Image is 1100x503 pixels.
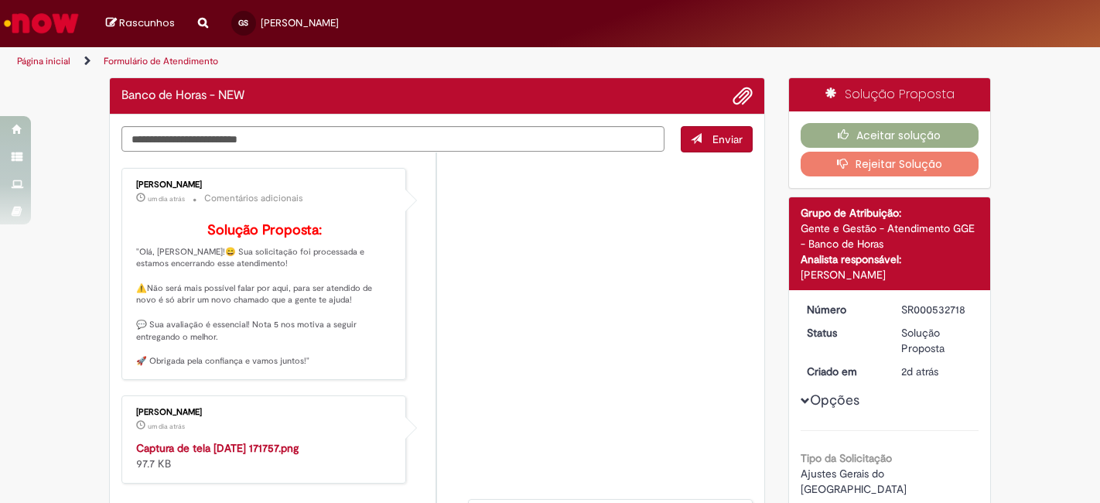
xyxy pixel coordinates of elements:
span: [PERSON_NAME] [261,16,339,29]
dt: Número [795,302,890,317]
a: Captura de tela [DATE] 171757.png [136,441,299,455]
small: Comentários adicionais [204,192,303,205]
div: Solução Proposta [901,325,973,356]
time: 26/08/2025 17:18:39 [148,194,185,204]
a: Rascunhos [106,16,175,31]
div: Gente e Gestão - Atendimento GGE - Banco de Horas [801,221,979,251]
div: Grupo de Atribuição: [801,205,979,221]
div: Solução Proposta [789,78,991,111]
time: 26/08/2025 10:16:17 [901,364,938,378]
b: Solução Proposta: [207,221,322,239]
button: Aceitar solução [801,123,979,148]
div: 26/08/2025 10:16:17 [901,364,973,379]
span: Rascunhos [119,15,175,30]
p: "Olá, [PERSON_NAME]!😄 Sua solicitação foi processada e estamos encerrando esse atendimento! ⚠️Não... [136,223,394,368]
button: Enviar [681,126,753,152]
span: um dia atrás [148,194,185,204]
h2: Banco de Horas - NEW Histórico de tíquete [121,89,244,103]
div: [PERSON_NAME] [136,408,394,417]
div: Analista responsável: [801,251,979,267]
dt: Criado em [795,364,890,379]
div: SR000532718 [901,302,973,317]
div: [PERSON_NAME] [136,180,394,190]
ul: Trilhas de página [12,47,722,76]
textarea: Digite sua mensagem aqui... [121,126,664,152]
dt: Status [795,325,890,340]
span: Enviar [712,132,743,146]
button: Rejeitar Solução [801,152,979,176]
button: Adicionar anexos [733,86,753,106]
span: 2d atrás [901,364,938,378]
a: Página inicial [17,55,70,67]
span: um dia atrás [148,422,185,431]
img: ServiceNow [2,8,81,39]
a: Formulário de Atendimento [104,55,218,67]
div: [PERSON_NAME] [801,267,979,282]
span: GS [238,18,248,28]
b: Tipo da Solicitação [801,451,892,465]
span: Ajustes Gerais do [GEOGRAPHIC_DATA] [801,467,907,496]
div: 97.7 KB [136,440,394,471]
time: 26/08/2025 17:18:18 [148,422,185,431]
